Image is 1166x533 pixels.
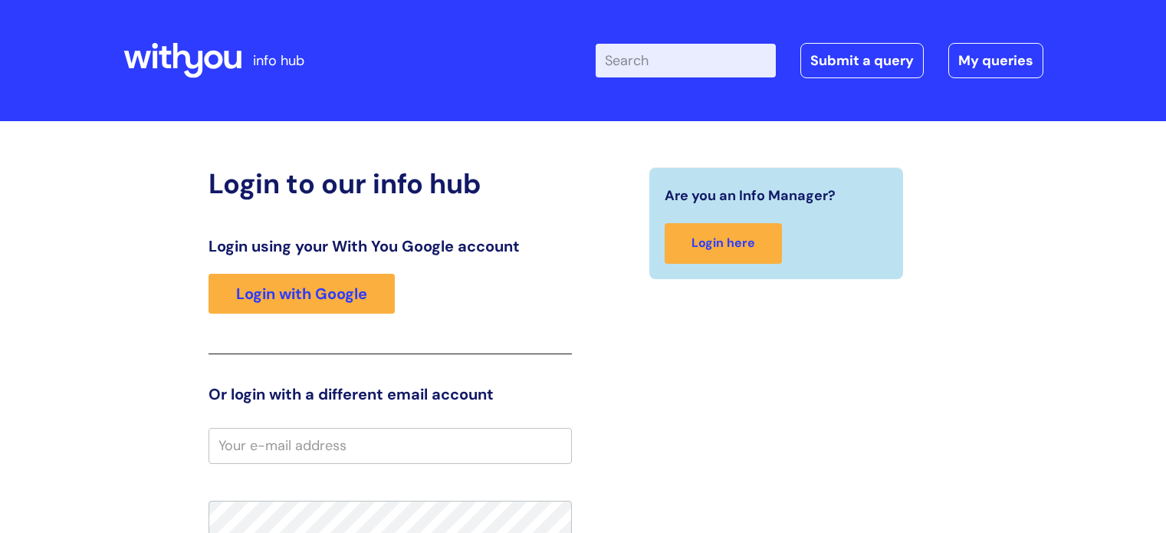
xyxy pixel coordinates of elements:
[209,385,572,403] h3: Or login with a different email account
[209,428,572,463] input: Your e-mail address
[209,167,572,200] h2: Login to our info hub
[800,43,924,78] a: Submit a query
[665,223,782,264] a: Login here
[253,48,304,73] p: info hub
[209,274,395,314] a: Login with Google
[596,44,776,77] input: Search
[665,183,836,208] span: Are you an Info Manager?
[948,43,1043,78] a: My queries
[209,237,572,255] h3: Login using your With You Google account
